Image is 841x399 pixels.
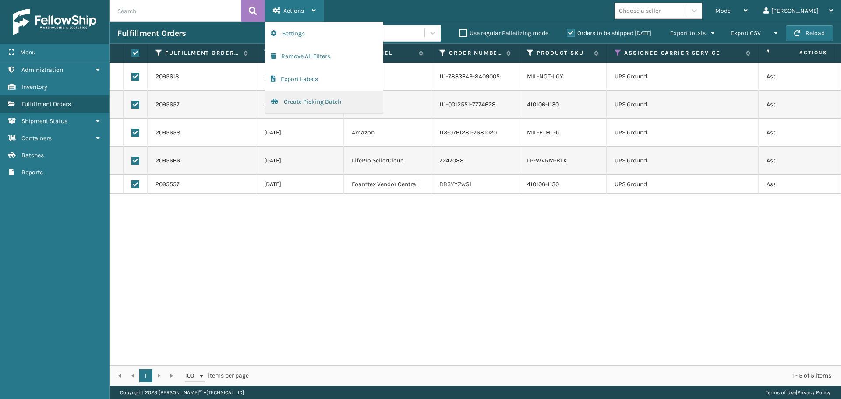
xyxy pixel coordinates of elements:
td: [DATE] [256,147,344,175]
td: SFP FTX [344,91,431,119]
label: Assigned Carrier Service [624,49,742,57]
span: Batches [21,152,44,159]
span: Fulfillment Orders [21,100,71,108]
td: [DATE] [256,63,344,91]
a: MIL-NGT-LGY [527,73,563,80]
a: 1 [139,369,152,382]
label: Order Number [449,49,502,57]
a: Terms of Use [766,389,796,395]
td: BB3YYZwGl [431,175,519,194]
td: Amazon [344,119,431,147]
button: Remove All Filters [265,45,383,68]
td: UPS Ground [607,175,759,194]
label: Product SKU [537,49,590,57]
label: Fulfillment Order Id [165,49,239,57]
button: Settings [265,22,383,45]
a: 2095657 [155,100,180,109]
span: Reports [21,169,43,176]
span: 100 [185,371,198,380]
span: Export CSV [731,29,761,37]
label: Channel [361,49,414,57]
span: Actions [283,7,304,14]
label: Use regular Palletizing mode [459,29,548,37]
a: 2095618 [155,72,179,81]
a: 2095658 [155,128,180,137]
h3: Fulfillment Orders [117,28,186,39]
td: 7247088 [431,147,519,175]
a: 2095557 [155,180,180,189]
td: [DATE] [256,175,344,194]
div: Choose a seller [619,6,661,15]
span: items per page [185,369,249,382]
td: 111-0012551-7774628 [431,91,519,119]
td: 113-0761281-7681020 [431,119,519,147]
button: Export Labels [265,68,383,91]
td: [DATE] [256,119,344,147]
button: Create Picking Batch [265,91,383,113]
span: Inventory [21,83,47,91]
td: UPS Ground [607,147,759,175]
a: Privacy Policy [797,389,830,395]
span: Actions [772,46,833,60]
td: UPS Ground [607,119,759,147]
a: MIL-FTMT-G [527,129,560,136]
div: 1 - 5 of 5 items [261,371,831,380]
a: 410106-1130 [527,180,559,188]
a: 2095666 [155,156,180,165]
td: Foamtex Vendor Central [344,175,431,194]
td: 111-7833649-8409005 [431,63,519,91]
img: logo [13,9,96,35]
td: UPS Ground [607,63,759,91]
td: [DATE] [256,91,344,119]
span: Containers [21,134,52,142]
td: Amazon [344,63,431,91]
span: Mode [715,7,731,14]
td: LifePro SellerCloud [344,147,431,175]
div: | [766,386,830,399]
span: Shipment Status [21,117,67,125]
p: Copyright 2023 [PERSON_NAME]™ v [TECHNICAL_ID] [120,386,244,399]
label: Orders to be shipped [DATE] [567,29,652,37]
a: 410106-1130 [527,101,559,108]
span: Menu [20,49,35,56]
button: Reload [786,25,833,41]
a: LP-WVRM-BLK [527,157,567,164]
span: Administration [21,66,63,74]
span: Export to .xls [670,29,706,37]
td: UPS Ground [607,91,759,119]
